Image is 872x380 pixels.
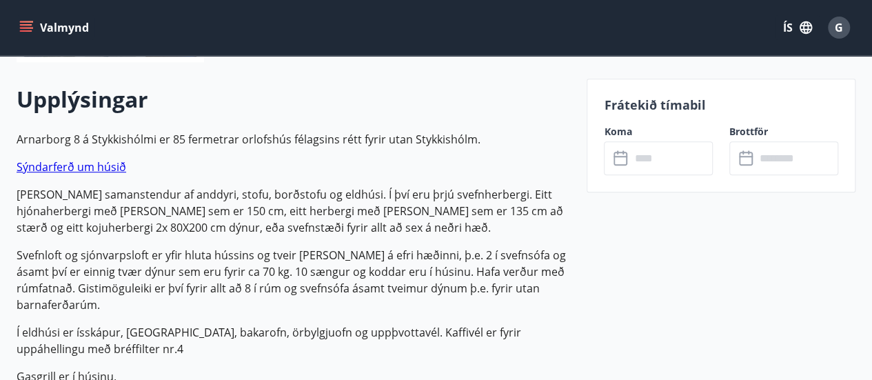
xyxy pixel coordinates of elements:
[17,186,570,236] p: [PERSON_NAME] samanstendur af anddyri, stofu, borðstofu og eldhúsi. Í því eru þrjú svefnherbergi....
[822,11,855,44] button: G
[835,20,843,35] span: G
[17,324,570,357] p: Í eldhúsi er ísskápur, [GEOGRAPHIC_DATA], bakarofn, örbylgjuofn og uppþvottavél. Kaffivél er fyri...
[604,125,713,139] label: Koma
[17,84,570,114] h2: Upplýsingar
[604,96,838,114] p: Frátekið tímabil
[17,131,570,148] p: Arnarborg 8 á Stykkishólmi er 85 fermetrar orlofshús félagsins rétt fyrir utan Stykkishólm.
[729,125,838,139] label: Brottför
[17,247,570,313] p: Svefnloft og sjónvarpsloft er yfir hluta hússins og tveir [PERSON_NAME] á efri hæðinni, þ.e. 2 í ...
[775,15,820,40] button: ÍS
[17,15,94,40] button: menu
[17,159,126,174] a: Sýndarferð um húsið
